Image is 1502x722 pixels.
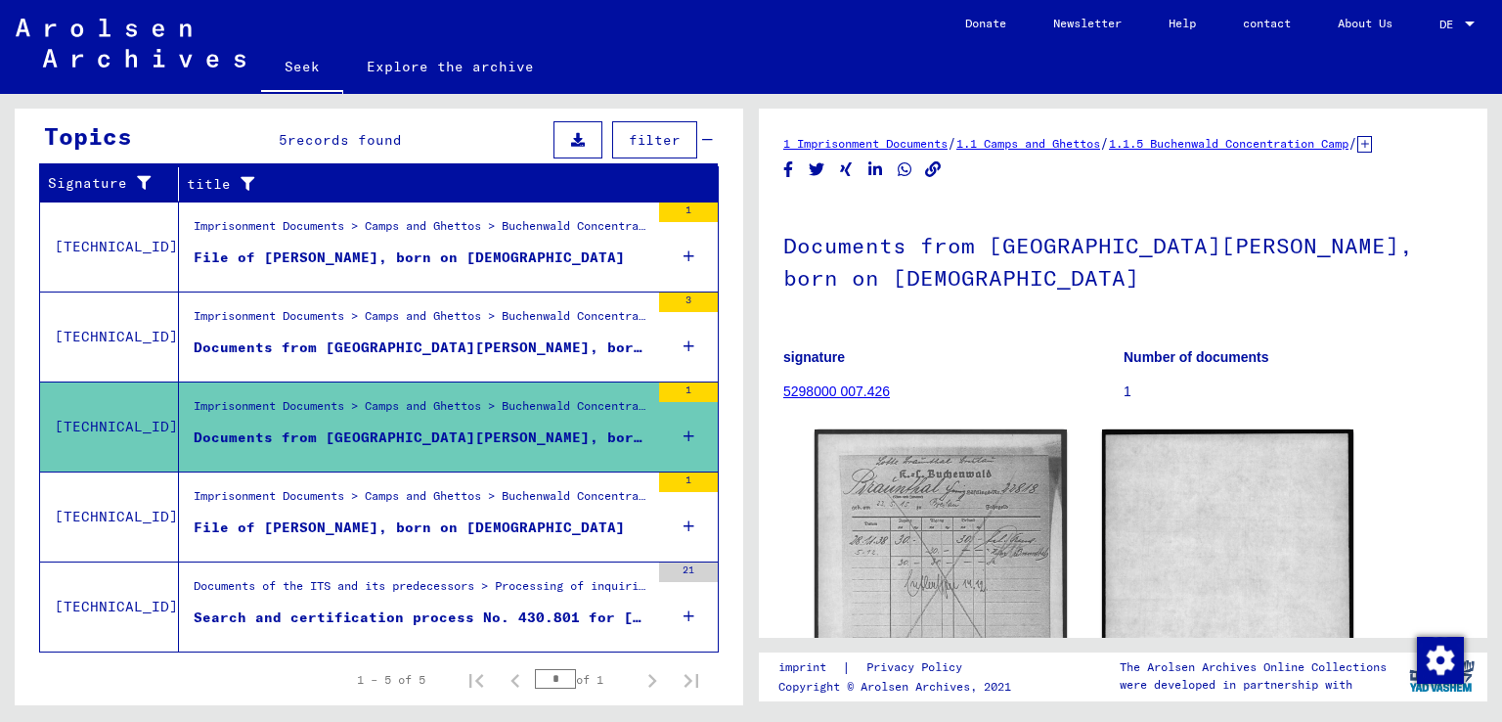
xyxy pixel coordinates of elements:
[685,384,691,396] font: 1
[685,474,691,486] font: 1
[457,660,496,699] button: First page
[923,158,944,182] button: Copy link
[1124,384,1131,399] font: 1
[1109,136,1348,151] a: 1.1.5 Buchenwald Concentration Camp
[633,660,672,699] button: Next page
[783,136,948,151] a: 1 Imprisonment Documents
[956,136,1100,151] a: 1.1 Camps and Ghettos
[1439,17,1453,31] font: DE
[194,338,836,356] font: Documents from [GEOGRAPHIC_DATA][PERSON_NAME], born on [DEMOGRAPHIC_DATA]
[1100,134,1109,152] font: /
[948,134,956,152] font: /
[194,429,836,446] font: Documents from [GEOGRAPHIC_DATA][PERSON_NAME], born on [DEMOGRAPHIC_DATA]
[783,232,1413,292] font: Documents from [GEOGRAPHIC_DATA][PERSON_NAME], born on [DEMOGRAPHIC_DATA]
[357,672,425,687] font: 1 – 5 of 5
[783,349,845,365] font: signature
[778,158,799,182] button: Share on Facebook
[285,58,320,75] font: Seek
[55,418,178,435] font: [TECHNICAL_ID]
[683,564,694,576] font: 21
[367,58,534,75] font: Explore the archive
[1243,16,1291,30] font: contact
[836,158,857,182] button: Share on Xing
[1405,652,1479,700] img: yv_logo.png
[866,659,962,674] font: Privacy Policy
[1124,349,1269,365] font: Number of documents
[194,519,625,536] font: File of [PERSON_NAME], born on [DEMOGRAPHIC_DATA]
[778,657,842,678] a: imprint
[1053,16,1122,30] font: Newsletter
[343,43,557,90] a: Explore the archive
[965,16,1006,30] font: Donate
[55,598,178,615] font: [TECHNICAL_ID]
[1169,16,1196,30] font: Help
[807,158,827,182] button: Share on Twitter
[16,19,245,68] img: Arolsen_neg.svg
[187,175,231,193] font: title
[778,659,826,674] font: imprint
[865,158,886,182] button: Share on LinkedIn
[842,658,851,676] font: |
[672,660,711,699] button: Last page
[55,508,178,525] font: [TECHNICAL_ID]
[1348,134,1357,152] font: /
[194,248,625,266] font: File of [PERSON_NAME], born on [DEMOGRAPHIC_DATA]
[895,158,915,182] button: Share on WhatsApp
[1120,677,1352,692] font: were developed in partnership with
[612,121,697,158] button: filter
[629,131,681,149] font: filter
[576,672,603,687] font: of 1
[1417,637,1464,684] img: Change consent
[48,168,183,200] div: Signature
[1120,659,1387,674] font: The Arolsen Archives Online Collections
[496,660,535,699] button: Previous page
[194,609,950,626] font: Search and certification process No. 430.801 for [PERSON_NAME] born [DEMOGRAPHIC_DATA]
[261,43,343,94] a: Seek
[778,679,1011,694] font: Copyright © Arolsen Archives, 2021
[783,384,890,399] a: 5298000 007.426
[851,657,986,678] a: Privacy Policy
[1338,16,1392,30] font: About Us
[187,168,699,200] div: title
[48,174,127,192] font: Signature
